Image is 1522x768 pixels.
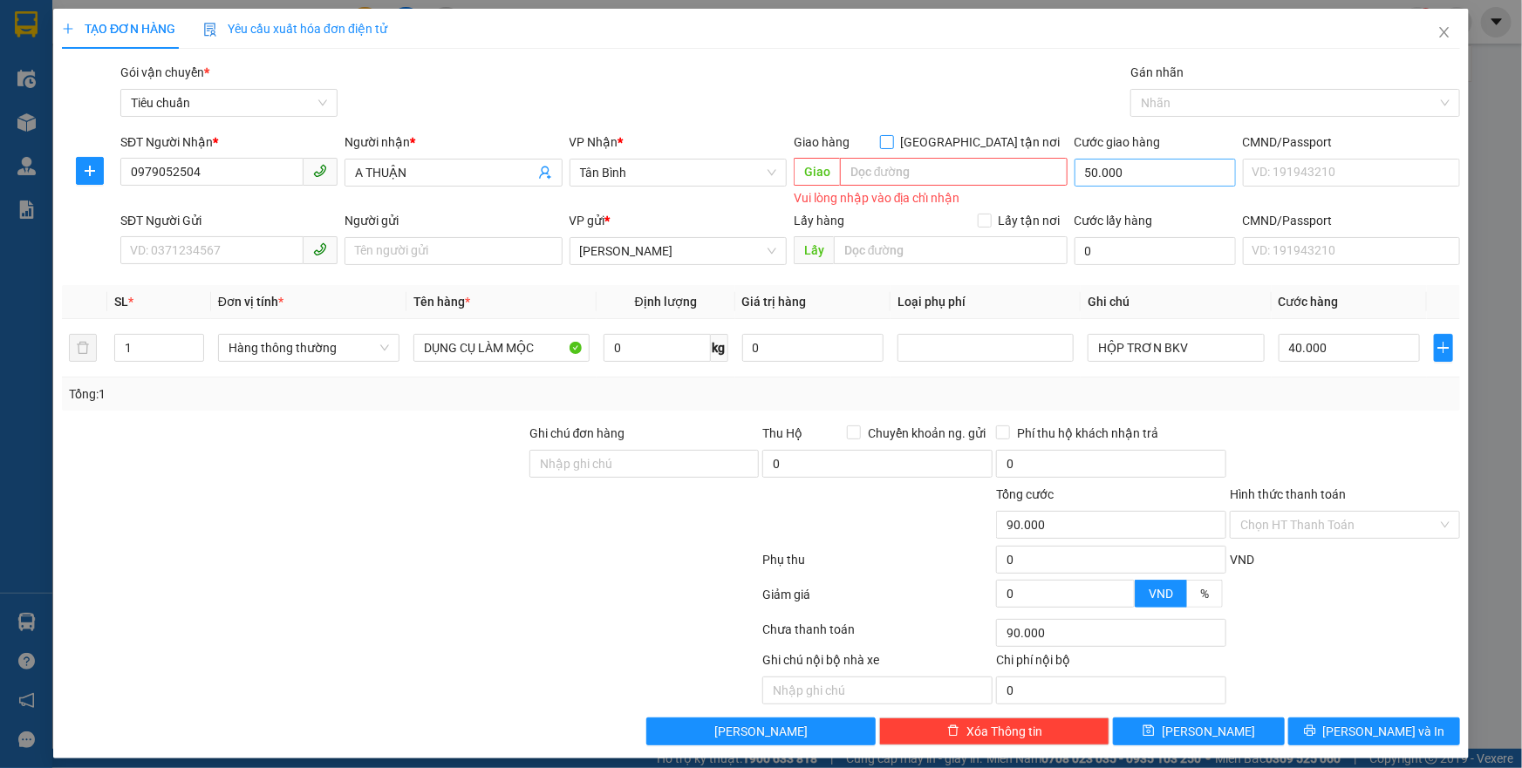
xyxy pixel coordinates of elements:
[1081,285,1271,319] th: Ghi chú
[345,211,562,230] div: Người gửi
[120,133,338,152] div: SĐT Người Nhận
[413,295,470,309] span: Tên hàng
[570,211,787,230] div: VP gửi
[96,29,229,47] span: [PERSON_NAME]
[742,295,807,309] span: Giá trị hàng
[1075,135,1161,149] label: Cước giao hàng
[96,85,235,116] span: phuongthao.tienoanh - In:
[580,160,776,186] span: Tân Bình
[538,166,552,180] span: user-add
[1323,722,1445,741] span: [PERSON_NAME] và In
[1279,295,1339,309] span: Cước hàng
[570,135,618,149] span: VP Nhận
[1437,25,1451,39] span: close
[203,23,217,37] img: icon
[761,620,995,650] div: Chưa thanh toán
[1420,9,1469,58] button: Close
[345,133,562,152] div: Người nhận
[62,23,74,35] span: plus
[120,211,338,230] div: SĐT Người Gửi
[69,384,588,404] div: Tổng: 1
[1434,334,1453,362] button: plus
[313,164,327,178] span: phone
[1162,722,1255,741] span: [PERSON_NAME]
[1010,424,1165,443] span: Phí thu hộ khách nhận trả
[203,22,387,36] span: Yêu cầu xuất hóa đơn điện tử
[1243,211,1460,230] div: CMND/Passport
[229,335,389,361] span: Hàng thông thường
[794,158,840,186] span: Giao
[794,236,834,264] span: Lấy
[947,724,959,738] span: delete
[646,717,877,745] button: [PERSON_NAME]
[834,236,1068,264] input: Dọc đường
[1288,717,1460,745] button: printer[PERSON_NAME] và In
[794,188,1068,208] div: Vui lòng nhập vào địa chỉ nhận
[996,650,1226,676] div: Chi phí nội bộ
[413,334,590,362] input: VD: Bàn, Ghế
[1435,341,1452,355] span: plus
[131,90,327,116] span: Tiêu chuẩn
[62,22,175,36] span: TẠO ĐƠN HÀNG
[1230,553,1254,567] span: VND
[120,65,209,79] span: Gói vận chuyển
[529,450,760,478] input: Ghi chú đơn hàng
[861,424,993,443] span: Chuyển khoản ng. gửi
[69,334,97,362] button: delete
[1143,724,1155,738] span: save
[313,242,327,256] span: phone
[76,157,104,185] button: plus
[762,426,802,440] span: Thu Hộ
[840,158,1068,186] input: Dọc đường
[1200,587,1209,601] span: %
[891,285,1081,319] th: Loại phụ phí
[1075,159,1236,187] input: Cước giao hàng
[1130,65,1184,79] label: Gán nhãn
[112,101,214,116] span: 15:52:29 [DATE]
[580,238,776,264] span: Cư Kuin
[1230,487,1346,501] label: Hình thức thanh toán
[992,211,1068,230] span: Lấy tận nơi
[1075,237,1236,265] input: Cước lấy hàng
[529,426,625,440] label: Ghi chú đơn hàng
[114,295,128,309] span: SL
[1088,334,1264,362] input: Ghi Chú
[761,585,995,615] div: Giảm giá
[1075,214,1153,228] label: Cước lấy hàng
[996,487,1054,501] span: Tổng cước
[762,676,993,704] input: Nhập ghi chú
[96,51,243,66] span: ÔNG SỰ - 0935902584
[742,334,884,362] input: 0
[711,334,728,362] span: kg
[761,550,995,581] div: Phụ thu
[77,164,103,178] span: plus
[1149,587,1173,601] span: VND
[635,295,697,309] span: Định lượng
[762,650,993,676] div: Ghi chú nội bộ nhà xe
[1113,717,1285,745] button: save[PERSON_NAME]
[794,214,844,228] span: Lấy hàng
[714,722,808,741] span: [PERSON_NAME]
[96,70,235,116] span: TH1310250014 -
[894,133,1068,152] span: [GEOGRAPHIC_DATA] tận nơi
[966,722,1042,741] span: Xóa Thông tin
[96,10,229,47] span: Gửi:
[794,135,850,149] span: Giao hàng
[36,126,212,221] strong: Nhận:
[879,717,1109,745] button: deleteXóa Thông tin
[1304,724,1316,738] span: printer
[1243,133,1460,152] div: CMND/Passport
[218,295,283,309] span: Đơn vị tính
